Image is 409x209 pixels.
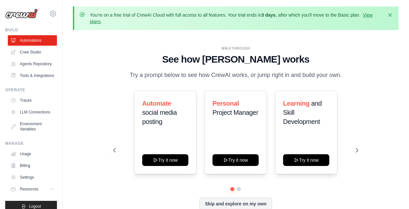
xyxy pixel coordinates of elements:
[261,12,276,18] strong: 3 days
[90,12,383,25] p: You're on a free trial of CrewAI Cloud with full access to all features. Your trial ends in , aft...
[5,9,38,19] img: Logo
[5,27,57,33] div: Build
[113,53,358,65] h1: See how [PERSON_NAME] works
[29,204,41,209] span: Logout
[8,59,57,69] a: Agents Repository
[8,160,57,171] a: Billing
[113,46,358,51] div: WALKTHROUGH
[8,35,57,46] a: Automations
[5,141,57,146] div: Manage
[283,154,329,166] button: Try it now
[212,109,258,116] span: Project Manager
[283,100,322,125] span: and Skill Development
[5,87,57,93] div: Operate
[8,70,57,81] a: Tools & Integrations
[8,47,57,57] a: Crew Studio
[212,100,239,107] span: Personal
[142,109,177,125] span: social media posting
[212,154,259,166] button: Try it now
[8,184,57,194] button: Resources
[126,70,345,80] p: Try a prompt below to see how CrewAI works, or jump right in and build your own.
[8,95,57,106] a: Traces
[8,119,57,134] a: Environment Variables
[142,100,171,107] span: Automate
[142,154,188,166] button: Try it now
[8,172,57,183] a: Settings
[8,149,57,159] a: Usage
[283,100,309,107] span: Learning
[8,107,57,117] a: LLM Connections
[20,187,38,192] span: Resources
